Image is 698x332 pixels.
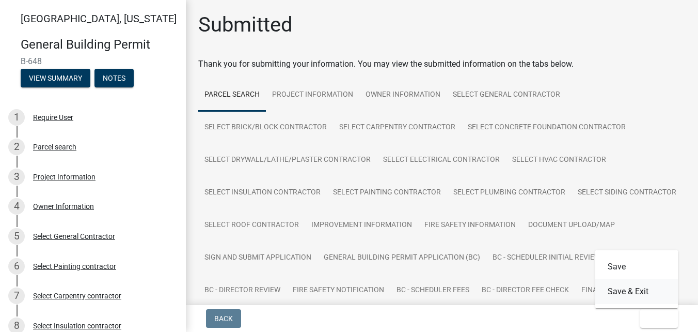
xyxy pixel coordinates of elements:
a: Project Information [266,79,359,112]
a: Select Siding contractor [572,176,683,209]
span: [GEOGRAPHIC_DATA], [US_STATE] [21,12,177,25]
a: Select Roof contractor [198,209,305,242]
div: 7 [8,288,25,304]
a: Select Brick/Block Contractor [198,111,333,144]
div: Require User [33,114,73,121]
a: Document Upload/Map [522,209,621,242]
a: Select Insulation contractor [198,176,327,209]
a: Select Carpentry contractor [333,111,462,144]
button: Save & Exit [595,279,678,304]
a: Select HVAC Contractor [506,144,612,177]
div: 2 [8,139,25,155]
div: 4 [8,198,25,215]
div: 3 [8,169,25,185]
div: Thank you for submitting your information. You may view the submitted information on the tabs below. [198,58,686,70]
div: Exit [595,250,678,308]
div: Project Information [33,173,96,180]
div: Select General Contractor [33,233,115,240]
a: Parcel search [198,79,266,112]
a: BC - Scheduler Fees [390,274,475,307]
span: B-648 [21,56,165,66]
a: Fire Safety Notification [287,274,390,307]
a: BC - Director Review [198,274,287,307]
button: Exit [640,309,678,328]
a: Finalize Fees [575,274,636,307]
h4: General Building Permit [21,37,178,52]
a: Select General Contractor [447,79,566,112]
wm-modal-confirm: Summary [21,74,90,83]
a: Owner Information [359,79,447,112]
wm-modal-confirm: Notes [94,74,134,83]
a: Sign and Submit Application [198,242,318,275]
button: View Summary [21,69,90,87]
a: Select Drywall/Lathe/Plaster contractor [198,144,377,177]
div: Select Insulation contractor [33,322,121,329]
a: Select Concrete Foundation contractor [462,111,632,144]
button: Save [595,254,678,279]
span: Exit [648,314,663,323]
a: Select Electrical contractor [377,144,506,177]
div: 6 [8,258,25,275]
div: Parcel search [33,143,76,150]
a: Improvement Information [305,209,418,242]
a: Fire Safety Information [418,209,522,242]
button: Back [206,309,241,328]
div: 1 [8,109,25,126]
a: BC - Director Fee Check [475,274,575,307]
div: Owner Information [33,203,94,210]
div: Select Carpentry contractor [33,292,121,299]
a: Select Painting contractor [327,176,447,209]
a: Select Plumbing contractor [447,176,572,209]
h1: Submitted [198,12,293,37]
a: BC - Scheduler Initial Review [486,242,607,275]
button: Notes [94,69,134,87]
div: 5 [8,228,25,245]
span: Back [214,314,233,323]
div: Select Painting contractor [33,263,116,270]
a: General Building Permit Application (BC) [318,242,486,275]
